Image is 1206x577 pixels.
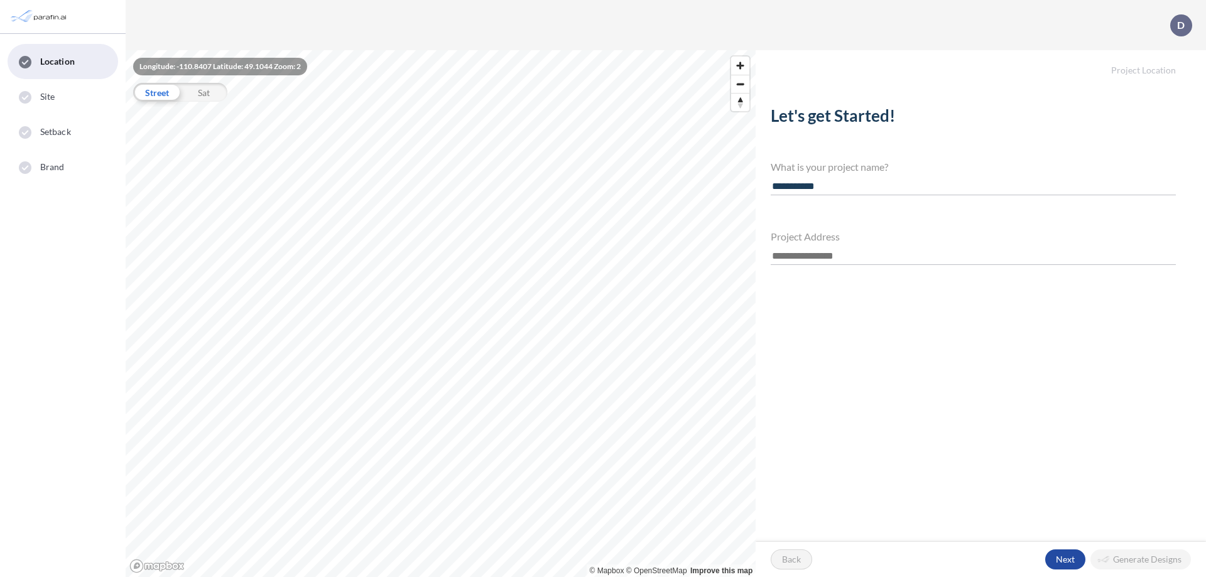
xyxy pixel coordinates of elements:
[731,94,749,111] span: Reset bearing to north
[731,93,749,111] button: Reset bearing to north
[690,566,752,575] a: Improve this map
[731,75,749,93] button: Zoom out
[40,126,71,138] span: Setback
[771,230,1176,242] h4: Project Address
[771,161,1176,173] h4: What is your project name?
[1056,553,1075,566] p: Next
[590,566,624,575] a: Mapbox
[1045,549,1085,569] button: Next
[1177,19,1185,31] p: D
[626,566,687,575] a: OpenStreetMap
[133,58,307,75] div: Longitude: -110.8407 Latitude: 49.1044 Zoom: 2
[129,559,185,573] a: Mapbox homepage
[126,50,756,577] canvas: Map
[40,90,55,103] span: Site
[756,50,1206,76] h5: Project Location
[180,83,227,102] div: Sat
[771,106,1176,131] h2: Let's get Started!
[40,55,75,68] span: Location
[9,5,70,28] img: Parafin
[731,57,749,75] button: Zoom in
[40,161,65,173] span: Brand
[133,83,180,102] div: Street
